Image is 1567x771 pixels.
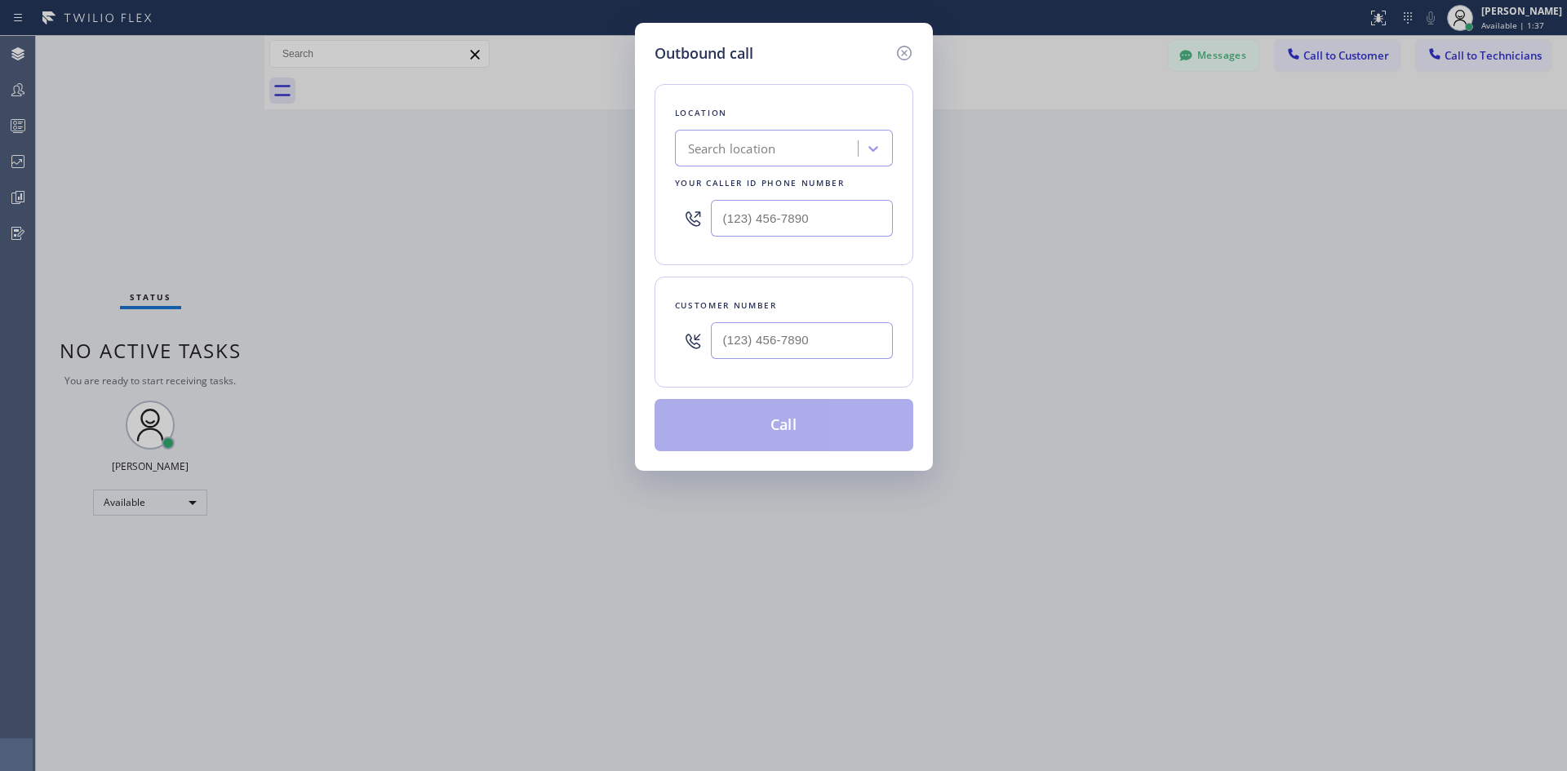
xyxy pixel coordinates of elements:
[655,42,753,64] h5: Outbound call
[711,322,893,359] input: (123) 456-7890
[711,200,893,237] input: (123) 456-7890
[688,140,776,158] div: Search location
[655,399,913,451] button: Call
[675,297,893,314] div: Customer number
[675,175,893,192] div: Your caller id phone number
[675,104,893,122] div: Location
